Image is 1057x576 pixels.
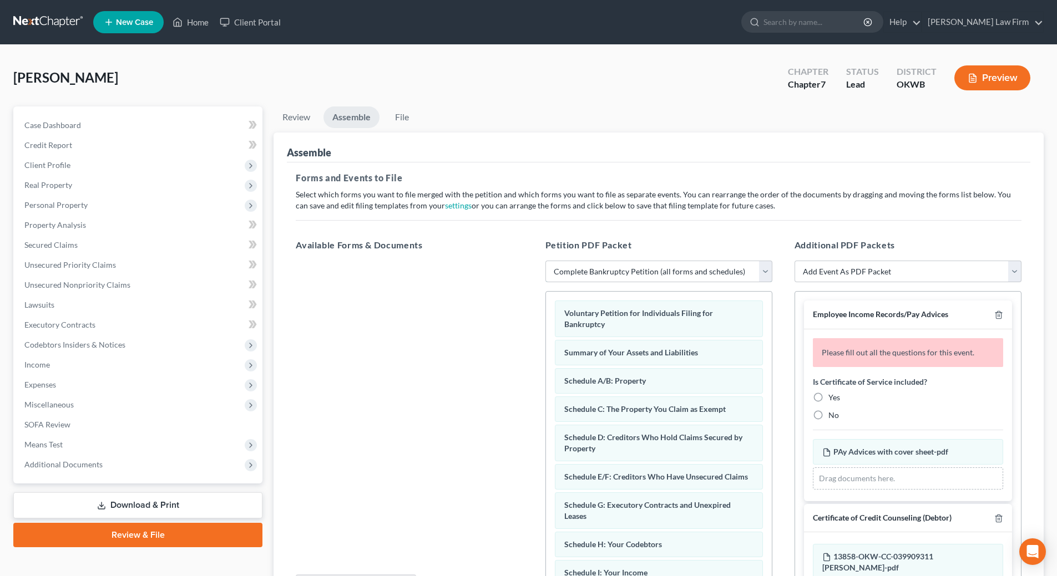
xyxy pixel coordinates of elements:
span: Credit Report [24,140,72,150]
span: Unsecured Priority Claims [24,260,116,269]
a: Client Portal [214,12,286,32]
a: Help [884,12,921,32]
a: File [384,106,419,128]
span: Income [24,360,50,369]
span: Unsecured Nonpriority Claims [24,280,130,289]
div: Chapter [788,65,828,78]
div: Status [846,65,879,78]
a: [PERSON_NAME] Law Firm [922,12,1043,32]
span: Additional Documents [24,460,103,469]
a: Secured Claims [16,235,262,255]
a: Case Dashboard [16,115,262,135]
a: Review & File [13,523,262,547]
div: Assemble [287,146,331,159]
h5: Additional PDF Packets [795,238,1021,252]
span: Schedule D: Creditors Who Hold Claims Secured by Property [564,432,742,453]
div: District [897,65,937,78]
span: Client Profile [24,160,70,170]
span: Schedule G: Executory Contracts and Unexpired Leases [564,500,731,521]
span: Schedule E/F: Creditors Who Have Unsecured Claims [564,472,748,481]
a: Property Analysis [16,215,262,235]
span: Means Test [24,440,63,449]
button: Preview [954,65,1030,90]
span: Executory Contracts [24,320,95,329]
a: Unsecured Nonpriority Claims [16,275,262,295]
span: New Case [116,18,153,27]
label: Is Certificate of Service included? [813,376,927,388]
div: Lead [846,78,879,91]
a: Home [167,12,214,32]
a: Review [274,106,319,128]
a: Assemble [323,106,380,128]
span: [PERSON_NAME] [13,69,118,85]
div: OKWB [897,78,937,91]
span: SOFA Review [24,420,70,429]
span: Secured Claims [24,240,78,249]
span: Case Dashboard [24,120,81,130]
span: No [828,410,839,420]
a: Credit Report [16,135,262,155]
span: 13858-OKW-CC-039909311 [PERSON_NAME]-pdf [822,552,933,572]
span: Voluntary Petition for Individuals Filing for Bankruptcy [564,308,713,329]
span: Codebtors Insiders & Notices [24,340,125,349]
span: Employee Income Records/Pay Advices [813,309,948,319]
a: Lawsuits [16,295,262,315]
a: Unsecured Priority Claims [16,255,262,275]
div: Open Intercom Messenger [1019,538,1046,565]
span: Lawsuits [24,300,54,309]
span: Expenses [24,380,56,389]
span: Personal Property [24,200,88,210]
div: Drag documents here. [813,467,1003,490]
span: Real Property [24,180,72,190]
span: Yes [828,393,840,402]
span: Property Analysis [24,220,86,230]
span: Petition PDF Packet [545,239,632,250]
input: Search by name... [763,12,865,32]
p: Select which forms you want to file merged with the petition and which forms you want to file as ... [296,189,1021,211]
a: SOFA Review [16,415,262,435]
a: Download & Print [13,492,262,518]
h5: Available Forms & Documents [296,238,523,252]
a: settings [445,201,472,210]
span: Miscellaneous [24,400,74,409]
span: Schedule C: The Property You Claim as Exempt [564,404,726,414]
a: Executory Contracts [16,315,262,335]
span: Schedule A/B: Property [564,376,646,385]
span: PAy Advices with cover sheet-pdf [833,447,948,456]
span: 7 [821,79,826,89]
div: Chapter [788,78,828,91]
h5: Forms and Events to File [296,171,1021,185]
span: Schedule H: Your Codebtors [564,539,662,549]
span: Certificate of Credit Counseling (Debtor) [813,513,952,522]
span: Please fill out all the questions for this event. [822,348,974,357]
span: Summary of Your Assets and Liabilities [564,348,698,357]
